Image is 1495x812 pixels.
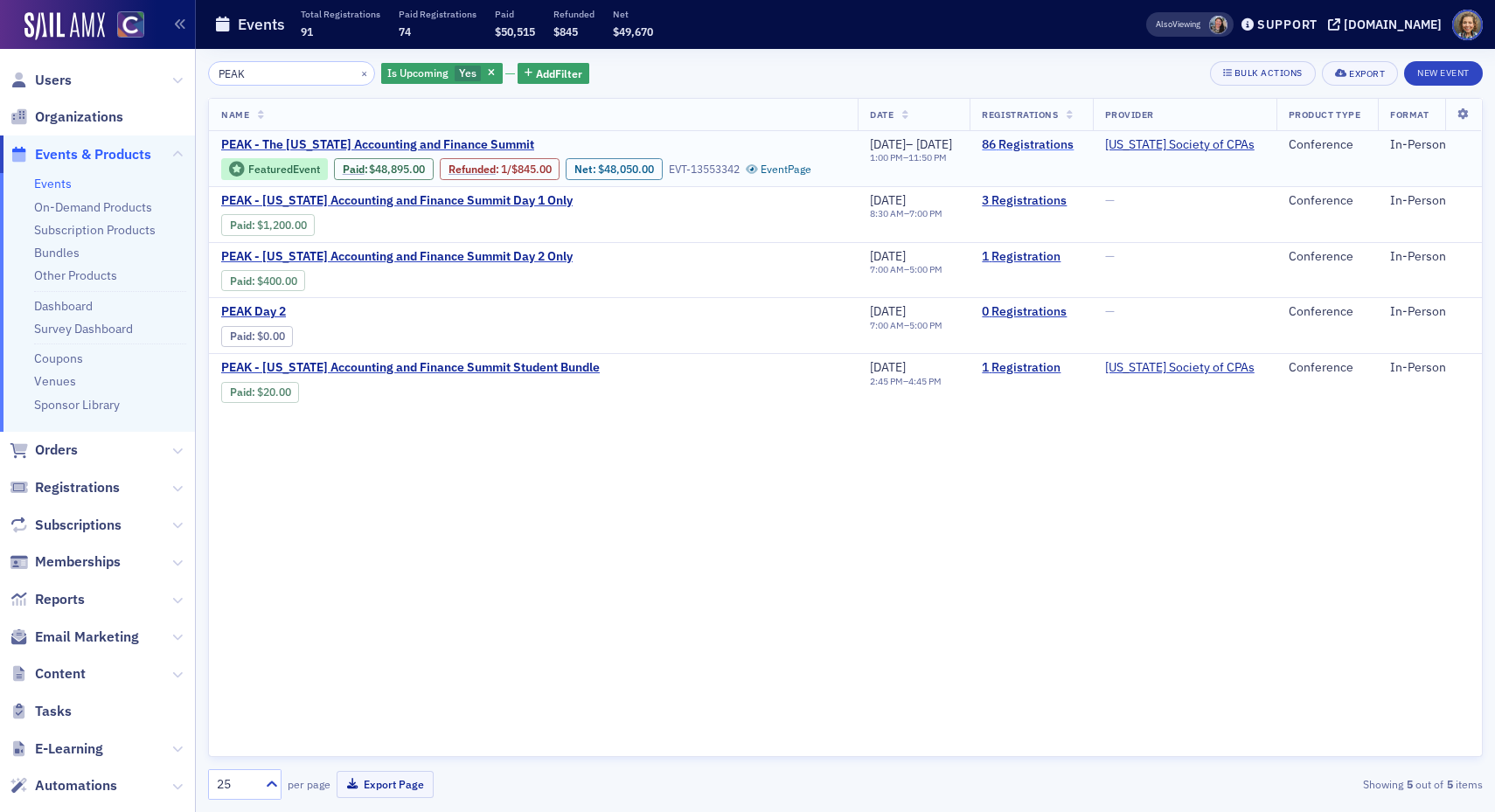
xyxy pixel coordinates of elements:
span: Email Marketing [35,628,139,647]
a: Memberships [10,552,121,572]
button: × [357,65,372,80]
a: 1 Registration [982,249,1080,265]
span: $50,515 [495,24,535,38]
span: : [230,385,257,399]
a: Events [34,176,72,191]
strong: 5 [1403,776,1415,792]
a: 0 Registrations [982,304,1080,320]
span: : [230,330,257,343]
div: Net: $4805000 [566,158,662,179]
img: SailAMX [117,11,144,38]
div: Support [1257,17,1318,32]
strong: 5 [1443,776,1456,792]
a: Coupons [34,350,83,366]
div: Paid: 6 - $120000 [221,214,315,235]
p: Net [613,8,653,20]
span: : [230,274,257,288]
div: Export [1349,69,1385,79]
div: – [870,208,942,219]
a: Other Products [34,267,117,283]
div: Also [1156,18,1172,30]
span: Product Type [1289,108,1360,121]
div: Featured Event [248,164,320,174]
a: [US_STATE] Society of CPAs [1105,137,1255,153]
div: Paid: 4 - $40000 [221,270,305,291]
span: Name [221,108,249,121]
a: View Homepage [105,11,144,41]
time: 2:45 PM [870,375,903,387]
span: : [448,163,501,176]
span: PEAK Day 2 [221,304,515,320]
button: AddFilter [518,63,589,85]
div: Conference [1289,360,1366,376]
a: Events & Products [10,145,151,164]
span: Date [870,108,894,121]
span: PEAK - Colorado Accounting and Finance Summit Student Bundle [221,360,600,376]
a: Tasks [10,702,72,721]
div: In-Person [1390,304,1470,320]
a: Subscriptions [10,516,122,535]
div: In-Person [1390,360,1470,376]
a: Paid [230,385,252,399]
button: New Event [1404,61,1483,86]
div: Bulk Actions [1234,68,1303,78]
span: Colorado Society of CPAs [1105,137,1255,153]
a: Paid [343,163,365,176]
button: Export [1322,61,1398,86]
span: Colorado Society of CPAs [1105,360,1255,376]
a: Content [10,664,86,684]
span: — [1105,192,1115,208]
p: Refunded [553,8,595,20]
span: [DATE] [870,303,906,319]
span: [DATE] [870,136,906,152]
a: Sponsor Library [34,397,120,413]
button: Bulk Actions [1210,61,1316,86]
a: Registrations [10,478,120,497]
div: Refunded: 129 - $4889500 [440,158,560,179]
time: 7:00 AM [870,263,904,275]
span: Profile [1452,10,1483,40]
div: Showing out of items [1070,776,1483,792]
div: – [870,264,942,275]
div: – [870,152,952,163]
input: Search… [208,61,375,86]
span: E-Learning [35,739,103,759]
span: $48,050.00 [598,163,654,176]
div: Featured Event [221,158,328,180]
a: EventPage [746,163,812,176]
span: Memberships [35,552,121,572]
a: Paid [230,274,252,288]
span: Add Filter [536,66,582,81]
a: PEAK - The [US_STATE] Accounting and Finance Summit [221,137,811,153]
p: Paid [495,8,535,20]
div: Paid: 129 - $4889500 [334,158,434,179]
a: On-Demand Products [34,199,152,215]
span: 74 [399,24,411,38]
span: $20.00 [257,385,291,399]
button: Export Page [337,771,434,798]
a: New Event [1404,64,1483,80]
a: Dashboard [34,298,93,314]
div: Conference [1289,137,1366,153]
a: Organizations [10,108,123,127]
a: 86 Registrations [982,137,1080,153]
span: Is Upcoming [387,66,448,80]
span: Content [35,664,86,684]
a: SailAMX [24,12,105,40]
span: — [1105,248,1115,264]
div: – [870,320,942,331]
div: – [870,376,942,387]
span: Net : [574,163,598,176]
div: Paid: 2 - $2000 [221,382,299,403]
a: Reports [10,590,85,609]
a: Email Marketing [10,628,139,647]
a: Refunded [448,163,496,176]
span: : [230,219,257,232]
a: Users [10,71,72,90]
div: Paid: 0 - $0 [221,326,293,347]
div: Conference [1289,249,1366,265]
span: [DATE] [870,192,906,208]
span: Registrations [982,108,1058,121]
span: Organizations [35,108,123,127]
span: $0.00 [257,330,285,343]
